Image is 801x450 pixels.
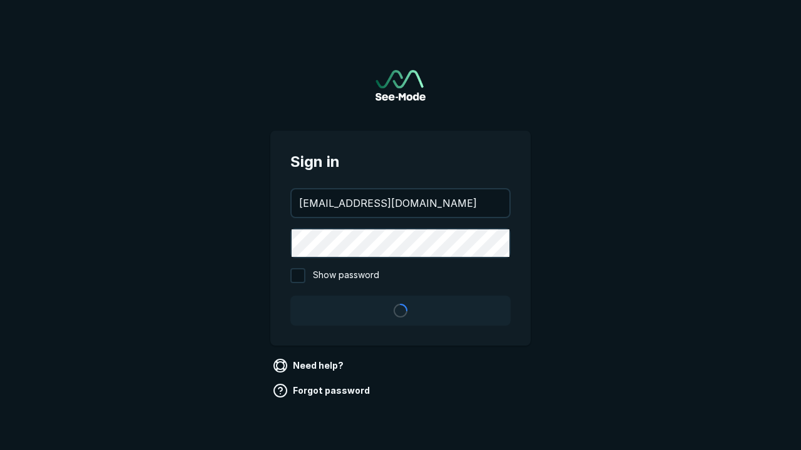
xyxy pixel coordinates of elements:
input: your@email.com [292,189,509,217]
span: Sign in [290,151,511,173]
a: Go to sign in [375,70,426,101]
a: Need help? [270,356,349,376]
span: Show password [313,268,379,283]
img: See-Mode Logo [375,70,426,101]
a: Forgot password [270,381,375,401]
